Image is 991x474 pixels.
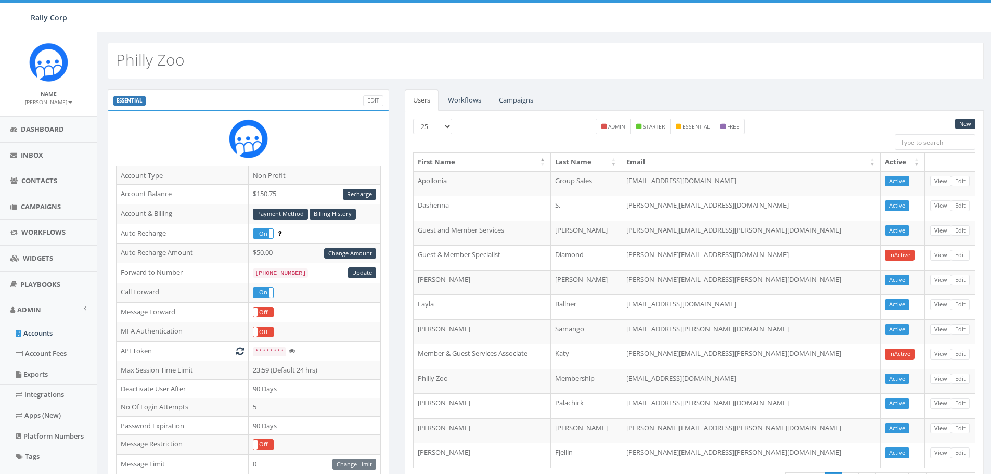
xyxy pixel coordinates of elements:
img: Rally_Corp_Icon_1.png [229,119,268,158]
a: Edit [951,250,970,261]
td: Message Limit [117,454,249,474]
td: Account Balance [117,185,249,204]
small: [PERSON_NAME] [25,98,72,106]
td: Account & Billing [117,204,249,224]
span: Contacts [21,176,57,185]
td: [PERSON_NAME] [551,270,622,295]
a: Active [885,299,909,310]
td: [EMAIL_ADDRESS][PERSON_NAME][DOMAIN_NAME] [622,319,881,344]
a: Active [885,200,909,211]
a: Active [885,447,909,458]
a: Edit [951,275,970,286]
td: 0 [249,454,381,474]
td: Layla [414,294,551,319]
a: New [955,119,975,130]
td: [PERSON_NAME][EMAIL_ADDRESS][PERSON_NAME][DOMAIN_NAME] [622,443,881,468]
td: API Token [117,342,249,361]
div: OnOff [253,287,274,298]
td: Auto Recharge [117,224,249,244]
div: OnOff [253,439,274,450]
a: Active [885,324,909,335]
small: Name [41,90,57,97]
td: [EMAIL_ADDRESS][DOMAIN_NAME] [622,171,881,196]
td: Max Session Time Limit [117,361,249,379]
div: OnOff [253,327,274,338]
a: Edit [363,95,383,106]
td: Fjellin [551,443,622,468]
td: Diamond [551,245,622,270]
a: Edit [951,200,970,211]
a: Users [405,89,439,111]
span: Dashboard [21,124,64,134]
td: Account Type [117,166,249,185]
td: [PERSON_NAME] [551,221,622,246]
td: Ballner [551,294,622,319]
th: Active: activate to sort column ascending [881,153,925,171]
td: Group Sales [551,171,622,196]
td: Guest and Member Services [414,221,551,246]
label: Off [253,308,273,317]
td: [PERSON_NAME] [414,393,551,418]
span: Workflows [21,227,66,237]
a: Active [885,398,909,409]
td: Message Restriction [117,435,249,455]
a: Update [348,267,376,278]
span: Enable to prevent campaign failure. [278,228,281,238]
td: [EMAIL_ADDRESS][DOMAIN_NAME] [622,294,881,319]
td: $150.75 [249,185,381,204]
td: [EMAIL_ADDRESS][PERSON_NAME][DOMAIN_NAME] [622,393,881,418]
label: Off [253,440,273,450]
td: [PERSON_NAME] [414,443,551,468]
small: essential [683,123,710,130]
a: Campaigns [491,89,542,111]
input: Type to search [895,134,975,150]
td: Palachick [551,393,622,418]
a: View [930,176,951,187]
td: Member & Guest Services Associate [414,344,551,369]
small: admin [608,123,625,130]
div: OnOff [253,228,274,239]
td: 5 [249,398,381,417]
small: starter [643,123,665,130]
small: free [727,123,739,130]
td: No Of Login Attempts [117,398,249,417]
th: Last Name: activate to sort column ascending [551,153,622,171]
th: Email: activate to sort column ascending [622,153,881,171]
td: [PERSON_NAME][EMAIL_ADDRESS][PERSON_NAME][DOMAIN_NAME] [622,418,881,443]
a: View [930,349,951,360]
td: Philly Zoo [414,369,551,394]
td: [PERSON_NAME][EMAIL_ADDRESS][PERSON_NAME][DOMAIN_NAME] [622,221,881,246]
a: View [930,324,951,335]
a: Edit [951,299,970,310]
a: Recharge [343,189,376,200]
td: Auto Recharge Amount [117,244,249,263]
th: First Name: activate to sort column descending [414,153,551,171]
a: Edit [951,398,970,409]
td: 23:59 (Default 24 hrs) [249,361,381,379]
label: On [253,288,273,298]
td: $50.00 [249,244,381,263]
a: Edit [951,374,970,385]
a: View [930,398,951,409]
td: [PERSON_NAME] [551,418,622,443]
label: ESSENTIAL [113,96,146,106]
td: Non Profit [249,166,381,185]
a: Active [885,423,909,434]
td: S. [551,196,622,221]
span: Rally Corp [31,12,67,22]
a: Active [885,176,909,187]
div: OnOff [253,307,274,318]
td: 90 Days [249,416,381,435]
a: Edit [951,225,970,236]
a: InActive [885,250,915,261]
i: Generate New Token [236,348,244,354]
label: On [253,229,273,239]
span: Inbox [21,150,43,160]
a: [PERSON_NAME] [25,97,72,106]
a: Edit [951,324,970,335]
td: Forward to Number [117,263,249,283]
td: Deactivate User After [117,379,249,398]
td: [PERSON_NAME] [414,319,551,344]
img: Icon_1.png [29,43,68,82]
td: [PERSON_NAME] [414,270,551,295]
